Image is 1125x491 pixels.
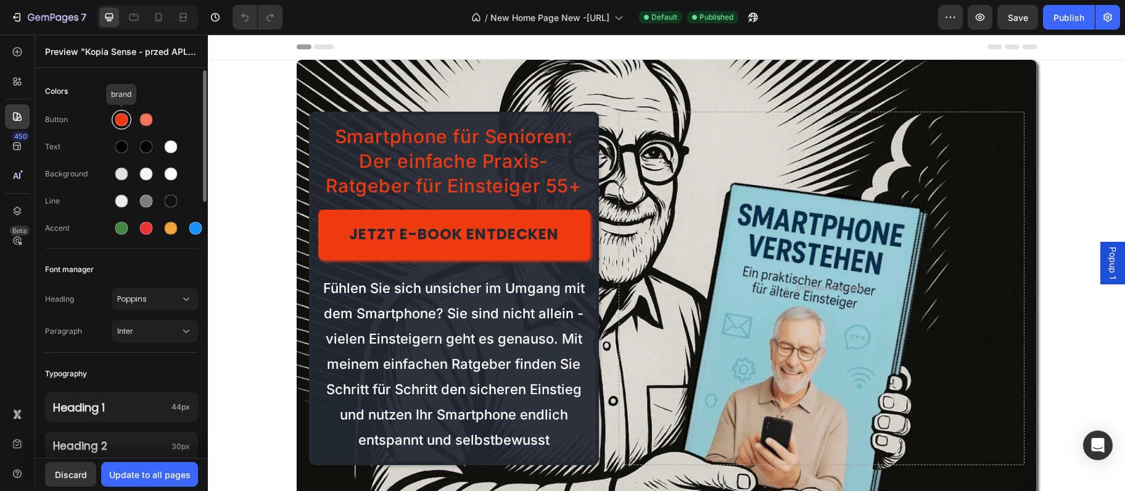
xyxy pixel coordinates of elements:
[1053,11,1084,24] div: Publish
[485,11,488,24] span: /
[233,5,282,30] div: Undo/Redo
[109,468,191,481] div: Update to all pages
[45,114,112,125] div: Button
[45,366,87,381] span: Typography
[9,226,30,236] div: Beta
[89,25,829,482] div: Overlay
[55,468,87,481] div: Discard
[651,12,677,23] span: Default
[45,84,68,99] span: Colors
[117,294,180,305] span: Poppins
[171,441,190,452] span: 30px
[110,175,382,225] a: Jetzt E-Book entdecken
[45,262,94,277] span: Font manager
[45,196,112,207] div: Line
[81,10,86,25] p: 7
[53,399,167,416] p: Heading 1
[699,12,733,23] span: Published
[997,5,1038,30] button: Save
[45,294,112,305] span: Heading
[101,462,198,487] button: Update to all pages
[45,168,112,179] div: Background
[45,45,198,58] p: Preview "Kopia Sense - przed APLIKACJAMI"
[1083,431,1113,460] div: Open Intercom Messenger
[112,320,198,342] button: Inter
[117,326,180,337] span: Inter
[45,141,112,152] div: Text
[1043,5,1095,30] button: Publish
[208,35,1125,491] iframe: Design area
[588,249,654,258] div: Drop element here
[89,25,829,482] div: Background Image
[490,11,609,24] span: New Home Page New -[URL]
[118,91,373,162] span: Smartphone für Senioren: Der einfache Praxis-Ratgeber für Einsteiger 55+
[12,131,30,141] div: 450
[899,212,911,245] span: Popup 1
[45,223,112,234] div: Accent
[1008,12,1028,23] span: Save
[45,326,112,337] span: Paragraph
[112,288,198,310] button: Poppins
[5,5,92,30] button: 7
[141,189,351,210] span: Jetzt E-Book entdecken
[171,402,190,413] span: 44px
[45,462,96,487] button: Discard
[53,439,167,455] p: Heading 2
[115,245,377,413] span: Fühlen Sie sich unsicher im Umgang mit dem Smartphone? Sie sind nicht allein - vielen Einsteigern...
